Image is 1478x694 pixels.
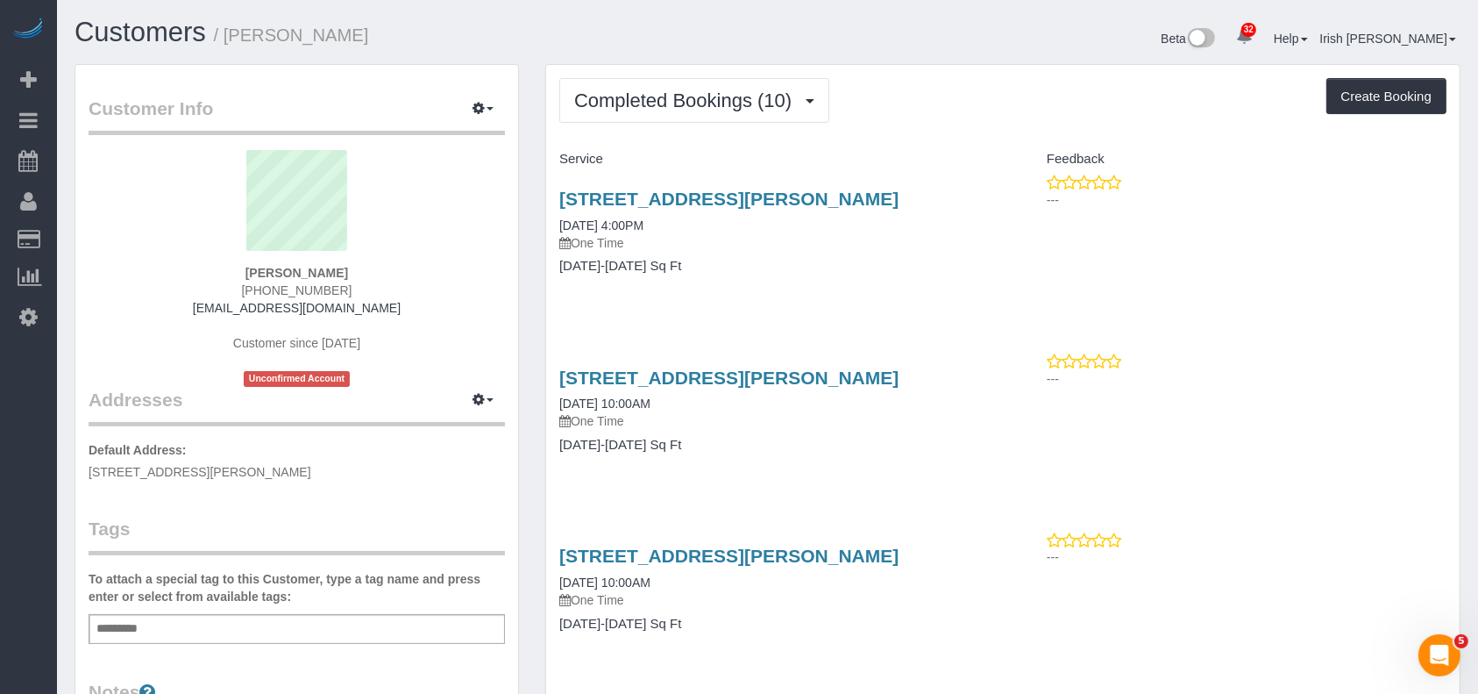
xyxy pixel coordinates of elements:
a: [STREET_ADDRESS][PERSON_NAME] [559,368,899,388]
span: 32 [1241,23,1256,37]
p: --- [1047,370,1446,388]
a: [DATE] 10:00AM [559,397,650,411]
label: Default Address: [89,441,187,459]
h4: Service [559,152,990,167]
button: Create Booking [1326,78,1446,115]
a: [EMAIL_ADDRESS][DOMAIN_NAME] [193,301,401,315]
label: To attach a special tag to this Customer, type a tag name and press enter or select from availabl... [89,570,505,605]
img: New interface [1186,28,1215,51]
h4: [DATE]-[DATE] Sq Ft [559,259,990,274]
h4: [DATE]-[DATE] Sq Ft [559,617,990,632]
a: [STREET_ADDRESS][PERSON_NAME] [559,189,899,209]
a: Customers [75,17,206,47]
img: Automaid Logo [11,18,46,42]
a: [DATE] 10:00AM [559,576,650,590]
span: 5 [1454,634,1468,648]
span: [STREET_ADDRESS][PERSON_NAME] [89,465,311,479]
span: Unconfirmed Account [244,371,351,386]
legend: Tags [89,516,505,555]
span: Completed Bookings (10) [574,89,800,111]
button: Completed Bookings (10) [559,78,829,123]
p: One Time [559,412,990,430]
a: [STREET_ADDRESS][PERSON_NAME] [559,546,899,566]
a: 32 [1227,18,1261,56]
p: --- [1047,548,1446,566]
a: Help [1274,32,1308,46]
iframe: Intercom live chat [1418,634,1460,676]
p: --- [1047,191,1446,209]
a: Beta [1161,32,1215,46]
small: / [PERSON_NAME] [214,25,369,45]
h4: [DATE]-[DATE] Sq Ft [559,438,990,453]
a: [DATE] 4:00PM [559,218,643,233]
strong: [PERSON_NAME] [245,266,348,280]
a: Irish [PERSON_NAME] [1320,32,1456,46]
p: One Time [559,591,990,609]
p: One Time [559,234,990,252]
span: Customer since [DATE] [233,336,360,350]
span: [PHONE_NUMBER] [241,283,352,297]
legend: Customer Info [89,96,505,135]
h4: Feedback [1016,152,1446,167]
